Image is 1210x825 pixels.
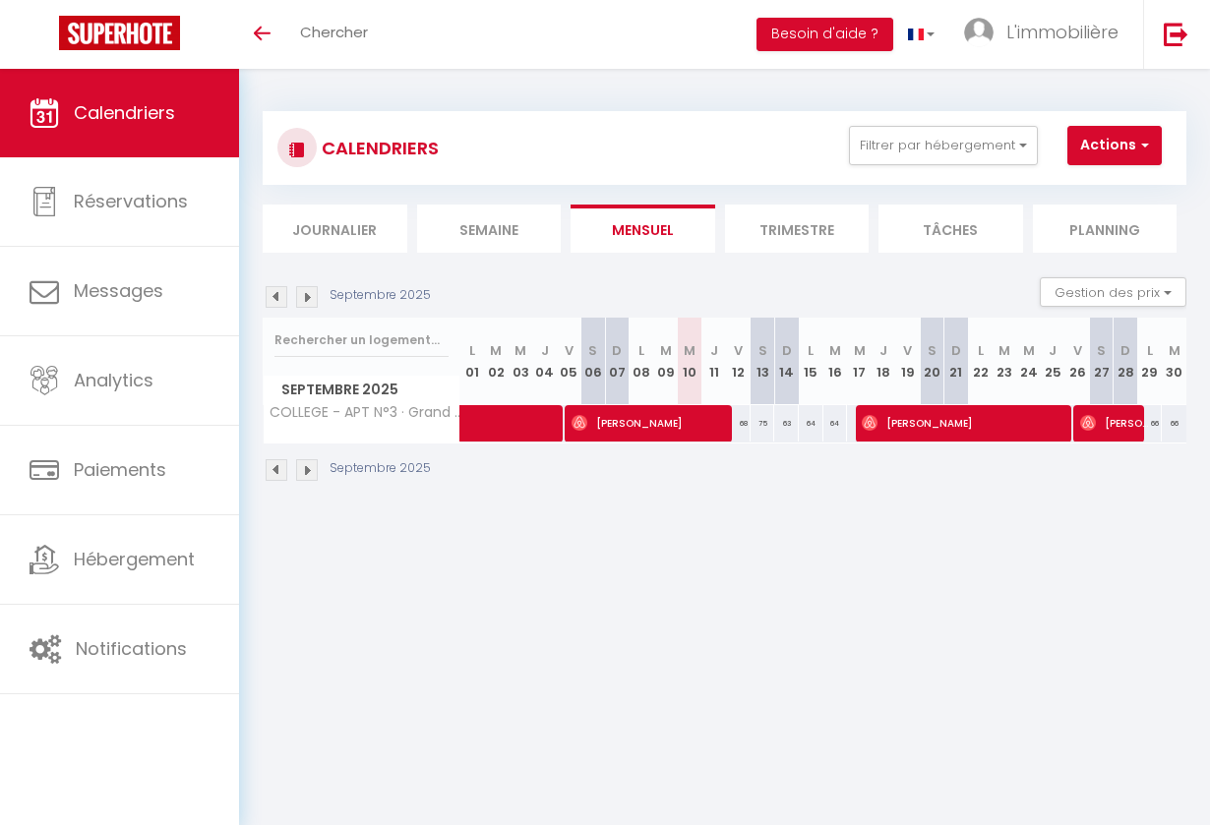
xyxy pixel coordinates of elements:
abbr: V [734,341,743,360]
abbr: M [490,341,502,360]
th: 23 [993,318,1017,405]
span: Paiements [74,457,166,482]
span: [PERSON_NAME] [862,404,1124,442]
abbr: M [514,341,526,360]
p: Septembre 2025 [330,459,431,478]
img: logout [1164,22,1188,46]
li: Semaine [417,205,562,253]
span: Messages [74,278,163,303]
th: 28 [1114,318,1138,405]
abbr: J [1049,341,1057,360]
th: 09 [653,318,678,405]
span: COLLEGE - APT N°3 · Grand studio pour 2 voyageurs - Hypercentre [267,405,463,420]
th: 27 [1089,318,1114,405]
abbr: M [1023,341,1035,360]
th: 25 [1041,318,1065,405]
abbr: S [588,341,597,360]
th: 11 [702,318,727,405]
th: 21 [944,318,969,405]
img: ... [964,18,994,47]
span: [PERSON_NAME] [572,404,771,442]
abbr: L [469,341,475,360]
input: Rechercher un logement... [274,323,449,358]
span: L'immobilière [1006,20,1119,44]
span: Chercher [300,22,368,42]
abbr: V [1073,341,1082,360]
button: Besoin d'aide ? [756,18,893,51]
img: Super Booking [59,16,180,50]
abbr: M [1169,341,1180,360]
th: 13 [751,318,775,405]
li: Mensuel [571,205,715,253]
th: 04 [532,318,557,405]
span: Calendriers [74,100,175,125]
th: 20 [920,318,944,405]
th: 14 [774,318,799,405]
th: 24 [1017,318,1042,405]
abbr: S [1097,341,1106,360]
button: Gestion des prix [1040,277,1186,307]
abbr: J [710,341,718,360]
abbr: M [998,341,1010,360]
abbr: V [565,341,574,360]
abbr: L [1147,341,1153,360]
th: 19 [895,318,920,405]
abbr: M [660,341,672,360]
li: Journalier [263,205,407,253]
th: 26 [1065,318,1090,405]
th: 01 [460,318,485,405]
div: 64 [823,405,848,442]
div: 64 [799,405,823,442]
th: 12 [726,318,751,405]
span: Notifications [76,636,187,661]
th: 30 [1162,318,1186,405]
th: 05 [557,318,581,405]
abbr: M [854,341,866,360]
span: Réservations [74,189,188,213]
button: Actions [1067,126,1162,165]
th: 03 [509,318,533,405]
abbr: J [541,341,549,360]
th: 29 [1138,318,1163,405]
abbr: J [879,341,887,360]
abbr: D [782,341,792,360]
th: 10 [678,318,702,405]
div: 66 [1162,405,1186,442]
abbr: L [638,341,644,360]
button: Filtrer par hébergement [849,126,1038,165]
th: 06 [581,318,606,405]
span: Analytics [74,368,153,392]
p: Septembre 2025 [330,286,431,305]
abbr: S [758,341,767,360]
th: 18 [872,318,896,405]
li: Tâches [878,205,1023,253]
abbr: L [978,341,984,360]
abbr: M [684,341,696,360]
th: 07 [605,318,630,405]
li: Planning [1033,205,1178,253]
th: 17 [847,318,872,405]
h3: CALENDRIERS [317,126,439,170]
abbr: V [903,341,912,360]
abbr: D [1120,341,1130,360]
span: [PERSON_NAME] [1080,404,1154,442]
div: 63 [774,405,799,442]
abbr: L [808,341,814,360]
th: 02 [484,318,509,405]
abbr: D [951,341,961,360]
li: Trimestre [725,205,870,253]
abbr: M [829,341,841,360]
th: 22 [968,318,993,405]
span: Septembre 2025 [264,376,459,404]
abbr: S [928,341,937,360]
abbr: D [612,341,622,360]
span: Hébergement [74,547,195,571]
th: 16 [823,318,848,405]
th: 15 [799,318,823,405]
th: 08 [630,318,654,405]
